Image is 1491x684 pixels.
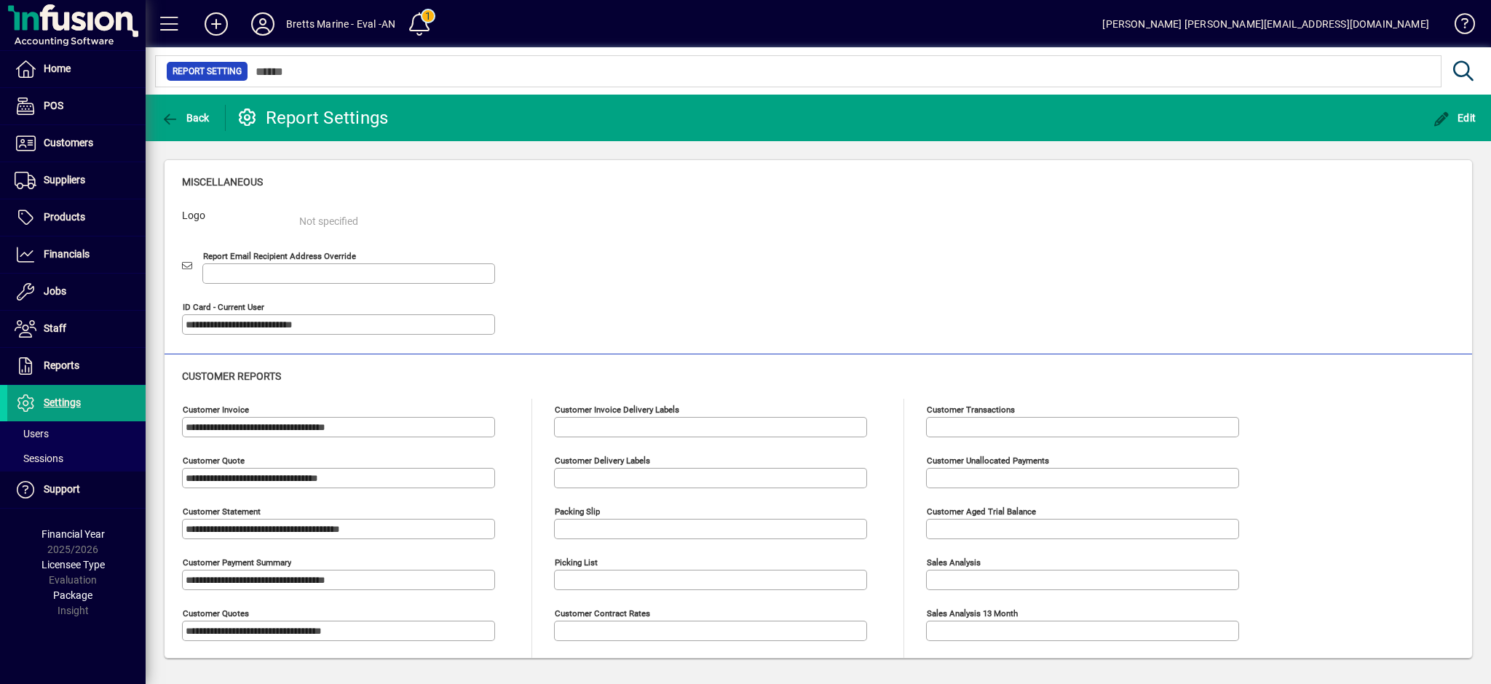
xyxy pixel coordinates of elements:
span: Miscellaneous [182,176,263,188]
a: Knowledge Base [1444,3,1473,50]
label: Logo [171,208,282,228]
a: Home [7,51,146,87]
span: Customer reports [182,370,281,382]
span: Package [53,589,92,601]
mat-label: Sales analysis 13 month [927,608,1018,619]
a: Reports [7,348,146,384]
span: Users [15,428,49,440]
mat-label: Packing Slip [555,506,600,517]
button: Back [157,105,213,131]
span: Back [161,112,210,124]
span: Staff [44,322,66,334]
mat-label: Customer unallocated payments [927,456,1049,466]
div: [PERSON_NAME] [PERSON_NAME][EMAIL_ADDRESS][DOMAIN_NAME] [1102,12,1429,36]
span: Suppliers [44,174,85,186]
span: Support [44,483,80,495]
span: Settings [44,397,81,408]
span: Edit [1433,112,1476,124]
mat-label: Customer invoice [183,405,249,415]
span: Licensee Type [41,559,105,570]
span: Report Setting [173,64,242,79]
span: Products [44,211,85,223]
mat-label: Customer transactions [927,405,1015,415]
span: Financials [44,248,90,260]
span: Reports [44,359,79,371]
mat-label: Customer quote [183,456,245,466]
button: Profile [240,11,286,37]
app-page-header-button: Back [146,105,226,131]
a: Users [7,421,146,446]
span: Home [44,63,71,74]
a: Suppliers [7,162,146,199]
button: Add [193,11,240,37]
a: Customers [7,125,146,162]
div: Report Settings [237,106,389,130]
mat-label: Customer Payment Summary [183,557,291,568]
mat-label: Customer statement [183,506,261,517]
mat-label: Customer delivery labels [555,456,650,466]
span: Sessions [15,453,63,464]
span: Financial Year [41,528,105,540]
a: Support [7,472,146,508]
span: POS [44,100,63,111]
mat-label: ID Card - Current User [183,302,264,312]
button: Edit [1429,105,1480,131]
a: Products [7,199,146,236]
a: POS [7,88,146,124]
mat-label: Report Email Recipient Address Override [203,251,356,261]
span: Jobs [44,285,66,297]
div: Bretts Marine - Eval -AN [286,12,395,36]
a: Sessions [7,446,146,471]
a: Financials [7,236,146,273]
a: Jobs [7,274,146,310]
mat-label: Picking List [555,557,598,568]
mat-label: Customer invoice delivery labels [555,405,679,415]
mat-label: Customer aged trial balance [927,506,1036,517]
a: Staff [7,311,146,347]
mat-label: Customer quotes [183,608,249,619]
mat-label: Sales analysis [927,557,981,568]
span: Customers [44,137,93,148]
mat-label: Customer Contract Rates [555,608,650,619]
